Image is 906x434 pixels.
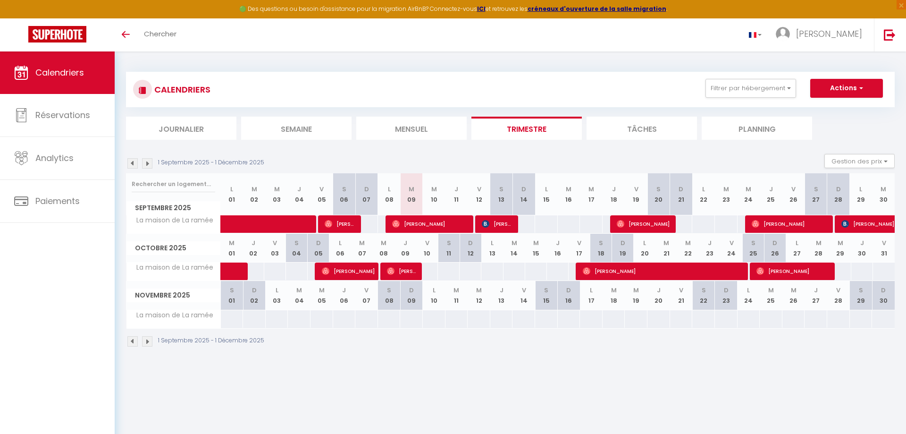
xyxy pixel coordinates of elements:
abbr: J [769,185,773,194]
abbr: D [566,286,571,295]
a: créneaux d'ouverture de la salle migration [528,5,666,13]
th: 02 [243,281,266,310]
abbr: S [342,185,346,194]
th: 08 [373,234,394,263]
th: 27 [805,173,827,215]
abbr: D [679,185,683,194]
th: 27 [786,234,808,263]
li: Trimestre [471,117,582,140]
th: 13 [481,234,503,263]
abbr: J [252,238,255,247]
th: 17 [580,173,603,215]
span: [PERSON_NAME] [392,215,468,233]
abbr: J [454,185,458,194]
span: [PERSON_NAME] [796,28,862,40]
a: ICI [477,5,486,13]
abbr: V [836,286,840,295]
abbr: D [724,286,729,295]
abbr: J [814,286,818,295]
th: 04 [288,173,310,215]
abbr: L [859,185,862,194]
abbr: M [768,286,774,295]
th: 22 [677,234,699,263]
span: Chercher [144,29,176,39]
th: 17 [580,281,603,310]
abbr: L [545,185,548,194]
th: 22 [692,281,715,310]
li: Mensuel [356,117,467,140]
span: La maison de La ramée [128,263,216,273]
abbr: V [425,238,429,247]
th: 14 [503,234,525,263]
th: 28 [827,173,850,215]
th: 24 [738,173,760,215]
abbr: D [468,238,473,247]
th: 14 [512,173,535,215]
abbr: D [881,286,886,295]
abbr: S [294,238,299,247]
abbr: V [477,185,481,194]
th: 23 [715,173,738,215]
abbr: M [566,185,571,194]
th: 09 [400,173,423,215]
th: 07 [355,173,378,215]
abbr: V [273,238,277,247]
th: 14 [512,281,535,310]
abbr: M [685,238,691,247]
abbr: J [612,185,616,194]
abbr: M [229,238,235,247]
abbr: J [500,286,503,295]
span: Septembre 2025 [126,201,220,215]
abbr: M [723,185,729,194]
th: 19 [612,234,634,263]
th: 18 [603,173,625,215]
abbr: S [447,238,451,247]
th: 24 [738,281,760,310]
span: [PERSON_NAME] [752,215,827,233]
th: 06 [333,281,356,310]
span: La maison de La ramée [128,215,216,226]
th: 28 [808,234,830,263]
th: 22 [692,173,715,215]
th: 08 [378,173,401,215]
abbr: V [319,185,324,194]
abbr: J [297,185,301,194]
abbr: M [476,286,482,295]
abbr: V [791,185,796,194]
th: 18 [603,281,625,310]
span: [PERSON_NAME] [322,262,375,280]
th: 03 [266,173,288,215]
th: 05 [308,234,329,263]
th: 08 [378,281,401,310]
button: Actions [810,79,883,98]
abbr: M [409,185,414,194]
th: 06 [333,173,356,215]
th: 15 [535,281,558,310]
abbr: M [252,185,257,194]
th: 05 [310,281,333,310]
th: 04 [288,281,310,310]
li: Journalier [126,117,236,140]
span: Analytics [35,152,74,164]
abbr: M [512,238,517,247]
th: 12 [460,234,481,263]
th: 07 [351,234,373,263]
th: 30 [851,234,873,263]
th: 11 [438,234,460,263]
abbr: M [381,238,386,247]
abbr: L [747,286,750,295]
span: [PERSON_NAME] [482,215,512,233]
abbr: M [791,286,797,295]
li: Planning [702,117,812,140]
th: 20 [634,234,655,263]
abbr: V [364,286,369,295]
th: 24 [721,234,742,263]
th: 25 [760,173,782,215]
th: 10 [416,234,438,263]
th: 01 [221,173,243,215]
abbr: M [746,185,751,194]
button: Filtrer par hébergement [705,79,796,98]
th: 05 [310,173,333,215]
span: Paiements [35,195,80,207]
a: Chercher [137,18,184,51]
